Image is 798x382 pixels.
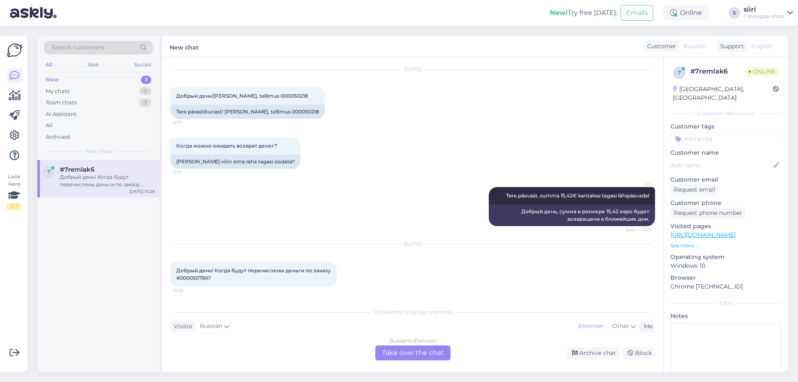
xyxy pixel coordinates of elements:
[170,322,193,331] div: Visitor
[85,148,112,155] span: New chats
[176,93,308,99] span: Добрый день![PERSON_NAME], tellimus 000050218
[744,6,793,20] a: siiriCatalogue-shop
[670,110,781,117] div: Customer information
[506,192,649,199] span: Tere päevast, summa 15,42€ kantakse tagasi lähipäevadel
[621,180,653,187] span: siiri
[670,242,781,249] p: See more ...
[170,105,325,119] div: Tere pärastlõunast! [PERSON_NAME], tellimus 000050218
[46,121,53,130] div: All
[46,76,59,84] div: New
[133,59,153,70] div: Socials
[170,155,300,169] div: [PERSON_NAME] võin oma raha tagasi oodata?
[670,261,781,270] p: Windows 10
[670,253,781,261] p: Operating system
[670,122,781,131] p: Customer tags
[670,299,781,307] div: Extra
[683,42,706,51] span: Russian
[673,85,773,102] div: [GEOGRAPHIC_DATA], [GEOGRAPHIC_DATA]
[678,69,681,76] span: 7
[86,59,101,70] div: Web
[644,42,676,51] div: Customer
[173,169,204,175] span: 12:17
[670,184,719,195] div: Request email
[744,13,784,20] div: Catalogue-shop
[7,173,22,210] div: Look Here
[46,110,76,118] div: AI Assistant
[200,322,222,331] span: Russian
[170,66,655,73] div: [DATE]
[717,42,744,51] div: Support
[7,203,22,210] div: 2 / 3
[670,312,781,320] p: Notes
[46,133,70,141] div: Archived
[52,43,104,52] span: Search customers
[173,119,204,126] span: 12:17
[567,347,619,359] div: Archive chat
[176,267,332,281] span: Добрый день! Когда будут перечислены деньги по заказу #000050786?
[670,175,781,184] p: Customer email
[60,173,155,188] div: Добрый день! Когда будут перечислены деньги по заказу #000050786?
[670,148,781,157] p: Customer name
[623,347,655,359] div: Block
[139,87,151,96] div: 0
[489,205,655,226] div: Добрый день, сумма в размере 15,42 евро будет возвращена в ближайшие дни.
[671,161,772,170] input: Add name
[550,9,568,17] b: New!
[170,308,655,316] div: Choose the language and reply
[670,231,736,239] a: [URL][DOMAIN_NAME]
[176,143,277,149] span: Когда можно ожидать возврат денег?
[44,59,54,70] div: All
[640,322,653,331] div: Me
[690,67,745,76] div: # 7remlak6
[389,337,436,345] div: Russian to Estonian
[670,282,781,291] p: Chrome [TECHNICAL_ID]
[139,99,151,107] div: 0
[751,42,773,51] span: English
[46,99,76,107] div: Team chats
[129,188,155,195] div: [DATE] 15:29
[375,345,451,360] div: Take over the chat
[663,5,709,20] div: Online
[550,8,617,18] div: Try free [DATE]:
[745,67,779,76] span: Online
[744,6,784,13] div: siiri
[621,227,653,233] span: Seen ✓ 14:03
[173,287,204,293] span: 15:29
[46,87,69,96] div: My chats
[170,240,655,248] div: [DATE]
[141,76,151,84] div: 1
[7,42,22,58] img: Askly Logo
[670,274,781,282] p: Browser
[47,169,50,175] span: 7
[670,207,746,219] div: Request phone number
[170,41,199,52] label: New chat
[612,322,629,330] span: Other
[729,7,740,19] div: S
[670,199,781,207] p: Customer phone
[670,222,781,231] p: Visited pages
[60,166,94,173] span: #7remlak6
[574,320,608,333] div: Estonian
[670,133,781,145] input: Add a tag
[621,5,653,21] button: Emails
